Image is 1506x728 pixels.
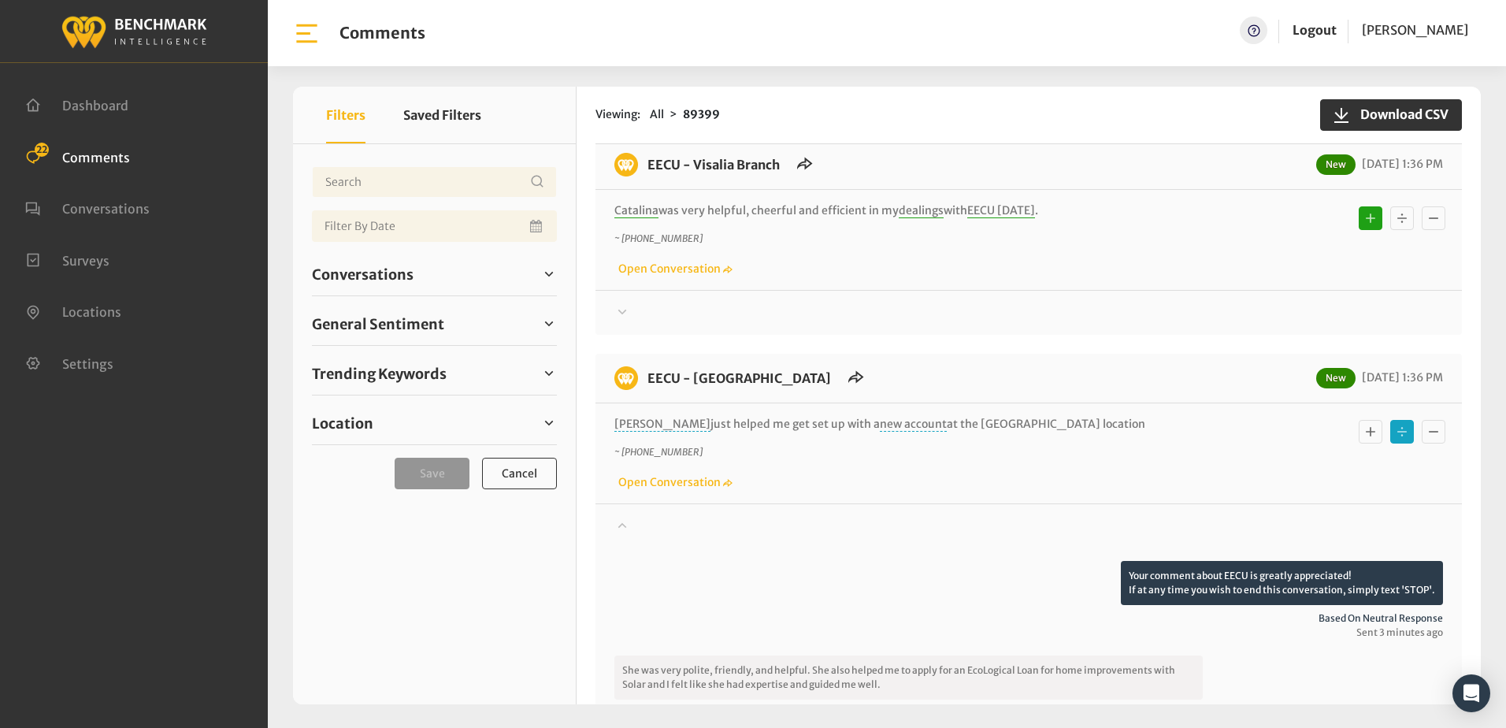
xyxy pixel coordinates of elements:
span: EECU [DATE] [967,203,1035,218]
input: Username [312,166,557,198]
a: Settings [25,355,113,370]
span: New [1316,368,1356,388]
a: Open Conversation [614,262,733,276]
input: Date range input field [312,210,557,242]
span: [PERSON_NAME] [1362,22,1468,38]
button: Filters [326,87,365,143]
a: Open Conversation [614,475,733,489]
button: Download CSV [1320,99,1462,131]
a: Conversations [25,199,150,215]
h6: EECU - Milburn [638,366,840,390]
div: Open Intercom Messenger [1452,674,1490,712]
span: [DATE] 1:36 PM [1358,157,1443,171]
div: Basic example [1355,202,1449,234]
span: Based on neutral response [614,611,1443,626]
img: benchmark [614,366,638,390]
span: Settings [62,355,113,371]
span: General Sentiment [312,314,444,335]
span: New [1316,154,1356,175]
a: Location [312,411,557,435]
img: benchmark [614,153,638,176]
a: Trending Keywords [312,362,557,385]
span: Conversations [62,201,150,217]
span: Sent 3 minutes ago [614,626,1443,640]
a: General Sentiment [312,312,557,336]
span: Download CSV [1351,105,1449,124]
a: Dashboard [25,96,128,112]
a: Locations [25,303,121,318]
a: Logout [1293,22,1337,38]
button: Cancel [482,458,557,489]
h6: EECU - Visalia Branch [638,153,789,176]
div: Basic example [1355,416,1449,448]
button: Saved Filters [403,87,481,143]
h1: Comments [339,24,425,43]
p: was very helpful, cheerful and efficient in my with . [614,202,1236,219]
span: dealings [899,203,944,218]
span: new account [880,417,947,432]
img: bar [293,20,321,47]
span: Location [312,413,373,434]
p: She was very polite, friendly, and helpful. She also helped me to apply for an EcoLogical Loan fo... [614,656,1203,700]
span: Locations [62,304,121,320]
button: Open Calendar [527,210,547,242]
p: just helped me get set up with a at the [GEOGRAPHIC_DATA] location [614,416,1236,433]
span: Dashboard [62,98,128,113]
span: 22 [35,143,49,157]
a: [PERSON_NAME] [1362,17,1468,44]
a: Conversations [312,262,557,286]
span: Viewing: [595,106,640,123]
a: Comments 22 [25,148,130,164]
p: Your comment about EECU is greatly appreciated! If at any time you wish to end this conversation,... [1121,561,1443,605]
i: ~ [PHONE_NUMBER] [614,232,703,244]
span: [DATE] 1:36 PM [1358,370,1443,384]
span: [PERSON_NAME] [614,417,710,432]
span: Comments [62,149,130,165]
strong: 89399 [683,107,720,121]
a: EECU - Visalia Branch [647,157,780,173]
span: Surveys [62,252,109,268]
img: benchmark [61,12,207,50]
span: Trending Keywords [312,363,447,384]
span: All [650,107,664,121]
a: Logout [1293,17,1337,44]
i: ~ [PHONE_NUMBER] [614,446,703,458]
a: EECU - [GEOGRAPHIC_DATA] [647,370,831,386]
span: Catalina [614,203,658,218]
span: Conversations [312,264,414,285]
a: Surveys [25,251,109,267]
